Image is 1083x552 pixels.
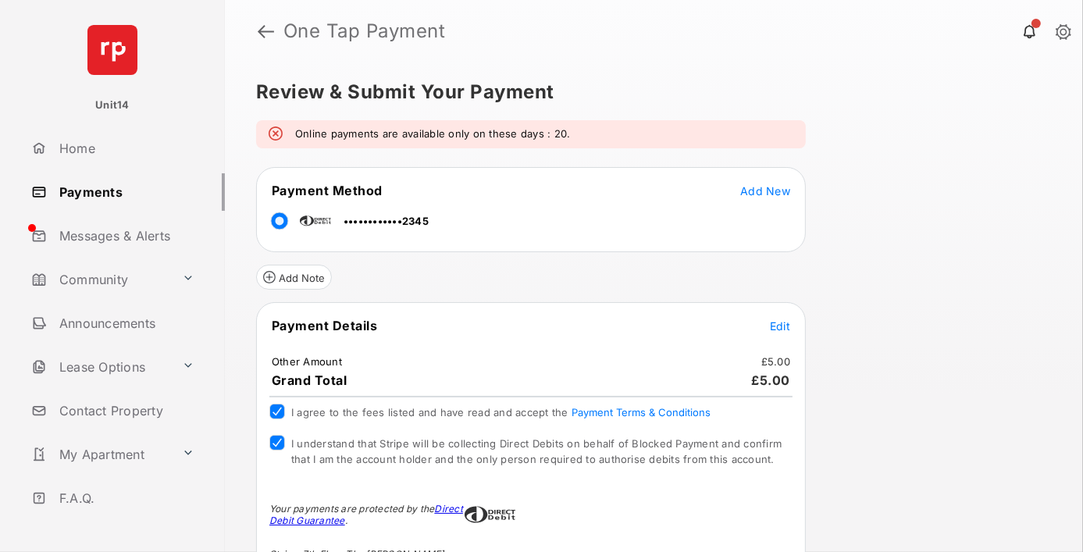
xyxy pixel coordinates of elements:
span: Payment Method [272,183,383,198]
a: Home [25,130,225,167]
span: Payment Details [272,318,378,333]
span: Add New [740,184,790,198]
button: I agree to the fees listed and have read and accept the [572,406,711,418]
span: Grand Total [272,372,347,388]
span: I agree to the fees listed and have read and accept the [291,406,711,418]
em: Online payments are available only on these days : 20. [295,126,570,142]
td: £5.00 [761,354,791,369]
button: Edit [770,318,790,333]
button: Add Note [256,265,332,290]
a: Payments [25,173,225,211]
span: ••••••••••••2345 [344,215,429,227]
img: svg+xml;base64,PHN2ZyB4bWxucz0iaHR0cDovL3d3dy53My5vcmcvMjAwMC9zdmciIHdpZHRoPSI2NCIgaGVpZ2h0PSI2NC... [87,25,137,75]
p: Unit14 [95,98,130,113]
h5: Review & Submit Your Payment [256,83,1039,101]
strong: One Tap Payment [283,22,446,41]
span: Edit [770,319,790,333]
button: Add New [740,183,790,198]
a: Direct Debit Guarantee [269,503,463,526]
a: Community [25,261,176,298]
a: Announcements [25,304,225,342]
td: Other Amount [271,354,343,369]
a: F.A.Q. [25,479,225,517]
a: Lease Options [25,348,176,386]
a: Contact Property [25,392,225,429]
a: My Apartment [25,436,176,473]
span: £5.00 [752,372,791,388]
div: Your payments are protected by the . [269,503,465,526]
span: I understand that Stripe will be collecting Direct Debits on behalf of Blocked Payment and confir... [291,437,782,465]
a: Messages & Alerts [25,217,225,255]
